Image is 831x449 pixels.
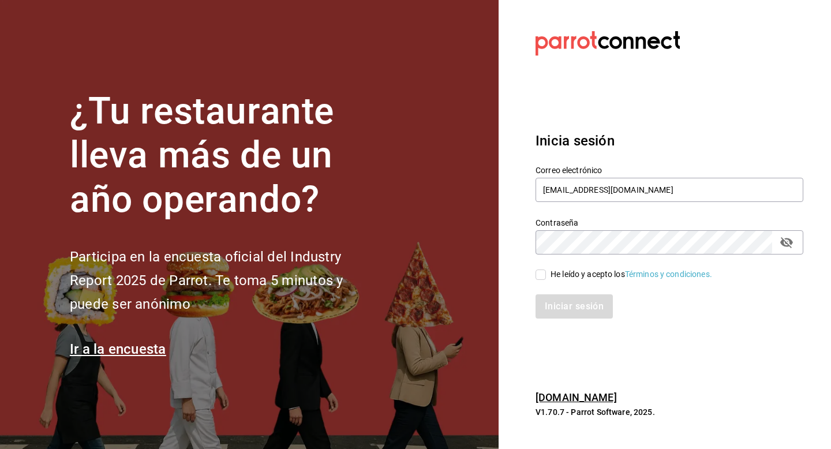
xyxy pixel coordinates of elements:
div: He leído y acepto los [551,268,712,280]
p: V1.70.7 - Parrot Software, 2025. [536,406,803,418]
button: passwordField [777,233,796,252]
input: Ingresa tu correo electrónico [536,178,803,202]
h2: Participa en la encuesta oficial del Industry Report 2025 de Parrot. Te toma 5 minutos y puede se... [70,245,381,316]
h1: ¿Tu restaurante lleva más de un año operando? [70,89,381,222]
label: Contraseña [536,218,803,226]
a: Ir a la encuesta [70,341,166,357]
a: [DOMAIN_NAME] [536,391,617,403]
h3: Inicia sesión [536,130,803,151]
a: Términos y condiciones. [625,270,712,279]
label: Correo electrónico [536,166,803,174]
